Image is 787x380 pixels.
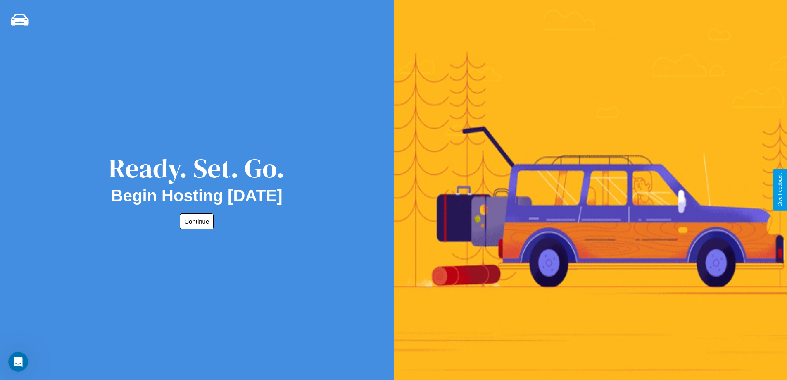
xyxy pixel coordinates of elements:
h2: Begin Hosting [DATE] [111,186,283,205]
div: Give Feedback [777,173,783,207]
button: Continue [180,213,214,229]
div: Ready. Set. Go. [109,150,285,186]
iframe: Intercom live chat [8,352,28,372]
